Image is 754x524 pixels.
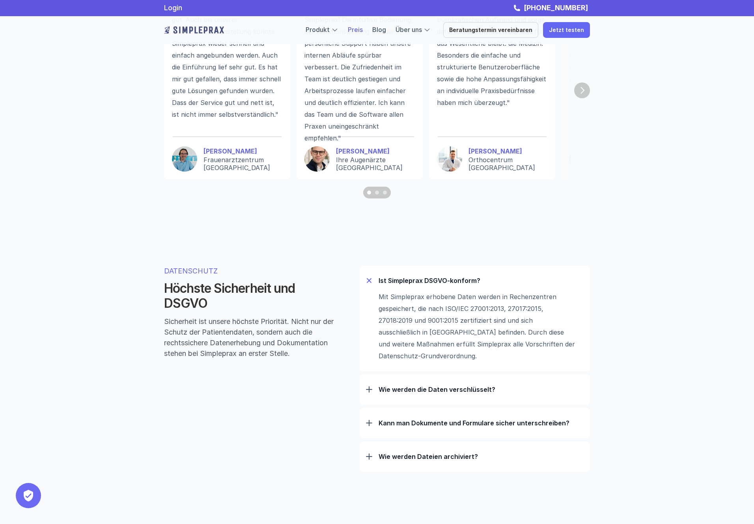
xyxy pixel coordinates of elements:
strong: [PHONE_NUMBER] [524,4,588,12]
button: Scroll to page 2 [373,187,381,198]
p: Jetzt testen [549,27,584,34]
p: "Wir sind begeistert von Simpleprax! Die intuitive Bedienung, der Funktionsumfang und der persönl... [304,2,415,144]
p: Wie werden Dateien archiviert? [379,453,584,460]
a: Produkt [306,26,330,34]
p: Frauenarztzentrum [GEOGRAPHIC_DATA] [203,156,282,172]
strong: [PERSON_NAME] [468,147,522,155]
p: "Ich fand den Service immer richtig gut. Auch bei unserer Praxissoftwareumstellung konnte Simplep... [172,2,282,120]
a: Login [164,4,182,12]
p: Orthocentrum [GEOGRAPHIC_DATA] [468,156,547,172]
h2: Höchste Sicherheit und DSGVO [164,281,334,311]
a: [PERSON_NAME]Ihre Augenärzte [GEOGRAPHIC_DATA] [304,146,415,172]
a: Über uns [396,26,422,34]
strong: [PERSON_NAME] [203,147,257,155]
a: Preis [348,26,363,34]
p: Ihre Augenärzte [GEOGRAPHIC_DATA] [336,156,415,172]
a: Beratungstermin vereinbaren [443,22,538,38]
p: Wie werden die Daten verschlüsselt? [379,386,584,393]
a: Blog [372,26,386,34]
button: Next [574,82,590,98]
img: Nicolas Mandt [569,146,595,172]
a: Jetzt testen [543,22,590,38]
p: Mit Simpleprax erhobene Daten werden in Rechenzentren gespeichert, die nach ISO/IEC 27001:2013, 2... [379,291,576,362]
p: Sicherheit ist unsere höchste Priorität. Nicht nur der Schutz der Patientendaten, sondern auch di... [164,316,334,359]
a: [PERSON_NAME]Frauenarztzentrum [GEOGRAPHIC_DATA] [172,146,282,172]
p: Ist Simpleprax DSGVO-konform? [379,277,584,284]
a: [PHONE_NUMBER] [522,4,590,12]
p: Beratungstermin vereinbaren [449,27,532,34]
p: DATENSCHUTZ [164,266,334,276]
p: Kann man Dokumente und Formulare sicher unterschreiben? [379,419,584,427]
button: Scroll to page 1 [363,187,373,198]
button: Scroll to page 3 [381,187,391,198]
a: [PERSON_NAME]Orthocentrum [GEOGRAPHIC_DATA] [437,146,547,172]
p: "In unserer psychotherapeutischen Praxis hat Simpleprax nicht nur den Alltag vereinfacht, sondern... [569,2,680,97]
a: Nicolas Mandt [569,146,680,172]
p: "Die Plattform reduziert bürokratischen Aufwand und sorgt dafür, dass mehr wertvolle Zeit für das... [437,2,547,109]
strong: [PERSON_NAME] [336,147,390,155]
